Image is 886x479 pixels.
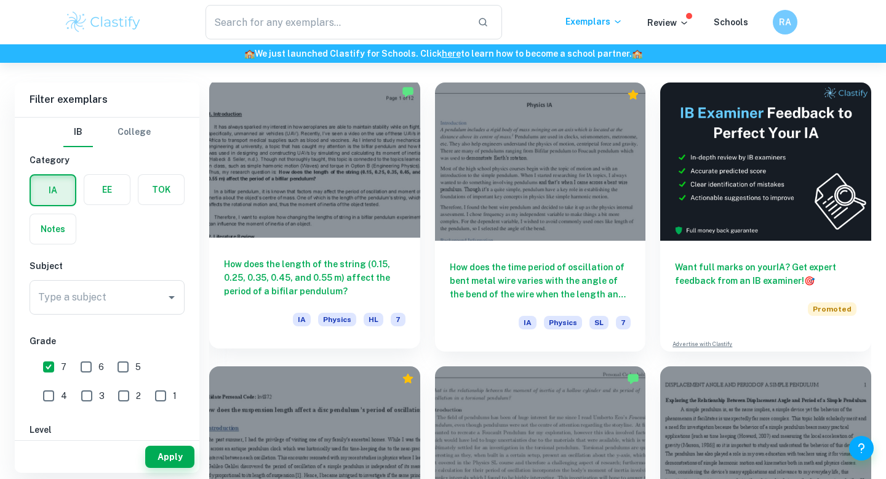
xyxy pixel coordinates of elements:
[544,316,582,329] span: Physics
[647,16,689,30] p: Review
[672,340,732,348] a: Advertise with Clastify
[138,175,184,204] button: TOK
[30,214,76,244] button: Notes
[391,313,405,326] span: 7
[627,372,639,385] img: Marked
[244,49,255,58] span: 🏫
[519,316,537,329] span: IA
[84,175,130,204] button: EE
[118,118,151,147] button: College
[293,313,311,326] span: IA
[30,334,185,348] h6: Grade
[61,360,66,374] span: 7
[714,17,748,27] a: Schools
[450,260,631,301] h6: How does the time period of oscillation of bent metal wire varies with the angle of the bend of t...
[145,446,194,468] button: Apply
[63,118,93,147] button: IB
[364,313,383,326] span: HL
[2,47,884,60] h6: We just launched Clastify for Schools. Click to learn how to become a school partner.
[173,389,177,403] span: 1
[565,15,623,28] p: Exemplars
[632,49,642,58] span: 🏫
[318,313,356,326] span: Physics
[206,5,468,39] input: Search for any exemplars...
[442,49,461,58] a: here
[627,89,639,101] div: Premium
[402,86,414,98] img: Marked
[31,175,75,205] button: IA
[64,10,142,34] img: Clastify logo
[849,436,874,461] button: Help and Feedback
[660,83,871,241] img: Thumbnail
[63,118,151,147] div: Filter type choice
[773,10,797,34] button: RA
[778,15,792,29] h6: RA
[660,83,871,352] a: Want full marks on yourIA? Get expert feedback from an IB examiner!PromotedAdvertise with Clastify
[163,289,180,306] button: Open
[135,360,141,374] span: 5
[402,372,414,385] div: Premium
[616,316,631,329] span: 7
[804,276,815,286] span: 🎯
[30,153,185,167] h6: Category
[98,360,104,374] span: 6
[209,83,420,352] a: How does the length of the string (0.15, 0.25, 0.35, 0.45, and 0.55 m) affect the period of a bif...
[30,423,185,437] h6: Level
[224,257,405,298] h6: How does the length of the string (0.15, 0.25, 0.35, 0.45, and 0.55 m) affect the period of a bif...
[15,83,199,117] h6: Filter exemplars
[99,389,105,403] span: 3
[61,389,67,403] span: 4
[435,83,646,352] a: How does the time period of oscillation of bent metal wire varies with the angle of the bend of t...
[136,389,141,403] span: 2
[589,316,609,329] span: SL
[675,260,856,288] h6: Want full marks on your IA ? Get expert feedback from an IB examiner!
[808,302,856,316] span: Promoted
[30,259,185,273] h6: Subject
